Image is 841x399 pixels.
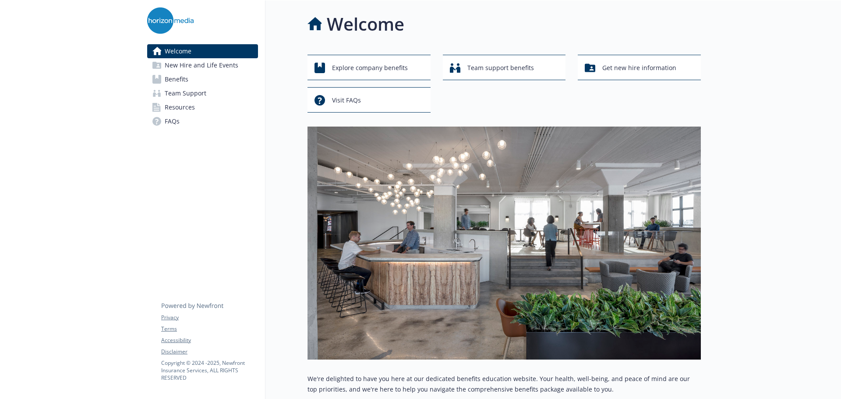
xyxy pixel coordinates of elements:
[307,55,431,80] button: Explore company benefits
[327,11,404,37] h1: Welcome
[307,127,701,360] img: overview page banner
[165,72,188,86] span: Benefits
[147,100,258,114] a: Resources
[602,60,676,76] span: Get new hire information
[165,114,180,128] span: FAQs
[147,86,258,100] a: Team Support
[147,44,258,58] a: Welcome
[161,348,258,356] a: Disclaimer
[165,44,191,58] span: Welcome
[161,336,258,344] a: Accessibility
[147,58,258,72] a: New Hire and Life Events
[307,374,701,395] p: We're delighted to have you here at our dedicated benefits education website. Your health, well-b...
[165,100,195,114] span: Resources
[147,114,258,128] a: FAQs
[161,359,258,381] p: Copyright © 2024 - 2025 , Newfront Insurance Services, ALL RIGHTS RESERVED
[147,72,258,86] a: Benefits
[443,55,566,80] button: Team support benefits
[307,87,431,113] button: Visit FAQs
[332,60,408,76] span: Explore company benefits
[161,325,258,333] a: Terms
[165,86,206,100] span: Team Support
[332,92,361,109] span: Visit FAQs
[165,58,238,72] span: New Hire and Life Events
[578,55,701,80] button: Get new hire information
[161,314,258,321] a: Privacy
[467,60,534,76] span: Team support benefits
